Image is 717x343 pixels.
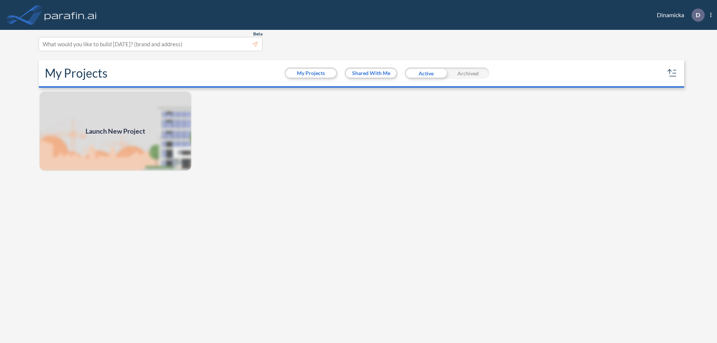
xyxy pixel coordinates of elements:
[696,12,700,18] p: D
[405,68,447,79] div: Active
[253,31,263,37] span: Beta
[45,66,108,80] h2: My Projects
[39,91,192,171] img: add
[39,91,192,171] a: Launch New Project
[43,7,98,22] img: logo
[646,9,711,22] div: Dinamicka
[666,67,678,79] button: sort
[286,69,336,78] button: My Projects
[86,126,145,136] span: Launch New Project
[447,68,489,79] div: Archived
[346,69,396,78] button: Shared With Me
